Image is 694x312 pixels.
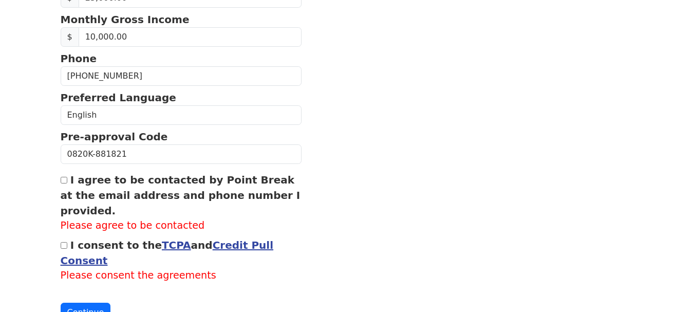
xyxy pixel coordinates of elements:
[61,218,302,233] label: Please agree to be contacted
[61,239,274,267] label: I consent to the and
[162,239,191,251] a: TCPA
[79,27,302,47] input: Monthly Gross Income
[61,91,176,104] strong: Preferred Language
[61,268,302,283] label: Please consent the agreements
[61,66,302,86] input: Phone
[61,52,97,65] strong: Phone
[61,144,302,164] input: Pre-approval Code
[61,27,79,47] span: $
[61,131,168,143] strong: Pre-approval Code
[61,12,302,27] p: Monthly Gross Income
[61,174,301,217] label: I agree to be contacted by Point Break at the email address and phone number I provided.
[61,239,274,267] a: Credit Pull Consent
